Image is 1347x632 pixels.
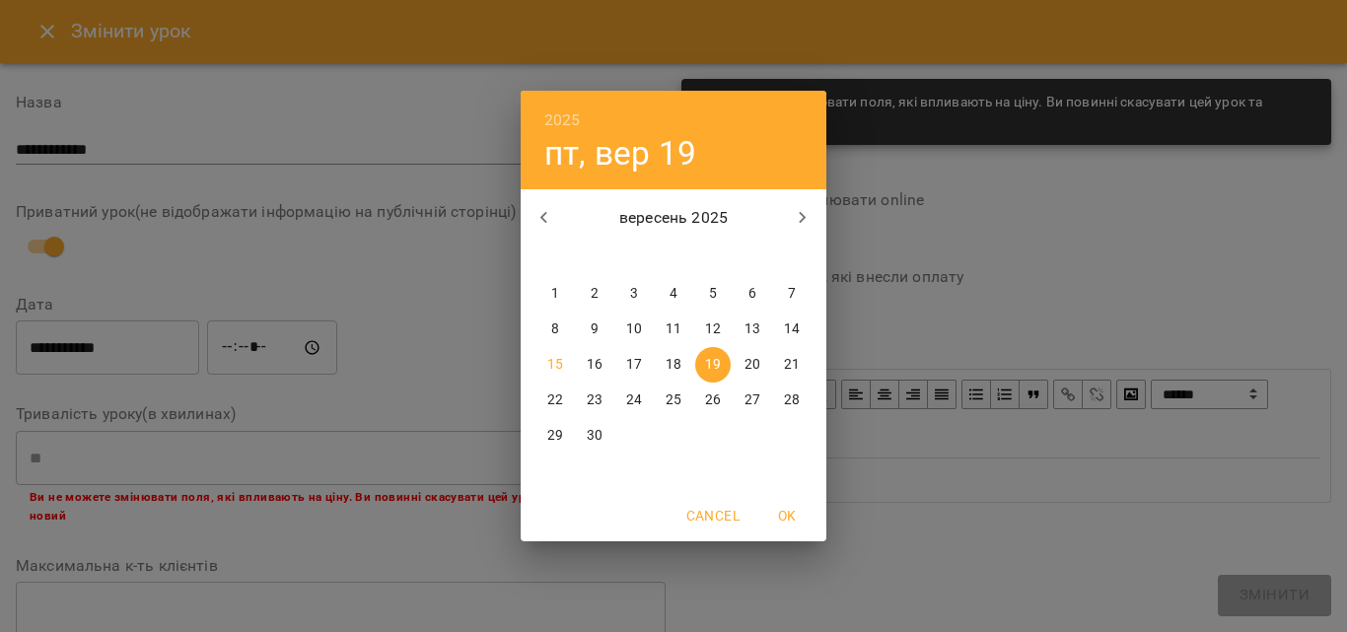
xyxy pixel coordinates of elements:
button: 13 [735,312,770,347]
p: 27 [744,390,760,410]
button: 1 [537,276,573,312]
p: 22 [547,390,563,410]
p: 20 [744,355,760,375]
p: 15 [547,355,563,375]
button: 18 [656,347,691,383]
button: 27 [735,383,770,418]
button: 22 [537,383,573,418]
p: 1 [551,284,559,304]
button: 19 [695,347,731,383]
p: 30 [587,426,603,446]
span: нд [774,246,810,266]
button: 17 [616,347,652,383]
p: 2 [591,284,599,304]
span: ср [616,246,652,266]
p: 28 [784,390,800,410]
span: пт [695,246,731,266]
button: 6 [735,276,770,312]
button: OK [755,498,818,533]
p: 21 [784,355,800,375]
span: пн [537,246,573,266]
p: 26 [705,390,721,410]
p: 3 [630,284,638,304]
button: 21 [774,347,810,383]
p: 12 [705,319,721,339]
p: 17 [626,355,642,375]
button: 24 [616,383,652,418]
button: 15 [537,347,573,383]
p: вересень 2025 [568,206,780,230]
p: 29 [547,426,563,446]
button: 29 [537,418,573,454]
button: 12 [695,312,731,347]
p: 8 [551,319,559,339]
button: 26 [695,383,731,418]
p: 13 [744,319,760,339]
p: 5 [709,284,717,304]
button: пт, вер 19 [544,133,696,174]
p: 6 [748,284,756,304]
span: чт [656,246,691,266]
p: 16 [587,355,603,375]
p: 4 [670,284,677,304]
p: 18 [666,355,681,375]
button: 8 [537,312,573,347]
p: 14 [784,319,800,339]
button: 25 [656,383,691,418]
button: 20 [735,347,770,383]
button: 23 [577,383,612,418]
p: 10 [626,319,642,339]
button: 3 [616,276,652,312]
p: 25 [666,390,681,410]
p: 7 [788,284,796,304]
button: 5 [695,276,731,312]
button: 2 [577,276,612,312]
button: 14 [774,312,810,347]
span: OK [763,504,811,527]
button: 2025 [544,106,581,134]
button: 11 [656,312,691,347]
p: 11 [666,319,681,339]
p: 23 [587,390,603,410]
button: 16 [577,347,612,383]
button: 9 [577,312,612,347]
p: 19 [705,355,721,375]
button: 30 [577,418,612,454]
button: 10 [616,312,652,347]
span: сб [735,246,770,266]
button: 4 [656,276,691,312]
p: 9 [591,319,599,339]
p: 24 [626,390,642,410]
span: вт [577,246,612,266]
button: 28 [774,383,810,418]
button: 7 [774,276,810,312]
span: Cancel [686,504,740,527]
button: Cancel [678,498,747,533]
